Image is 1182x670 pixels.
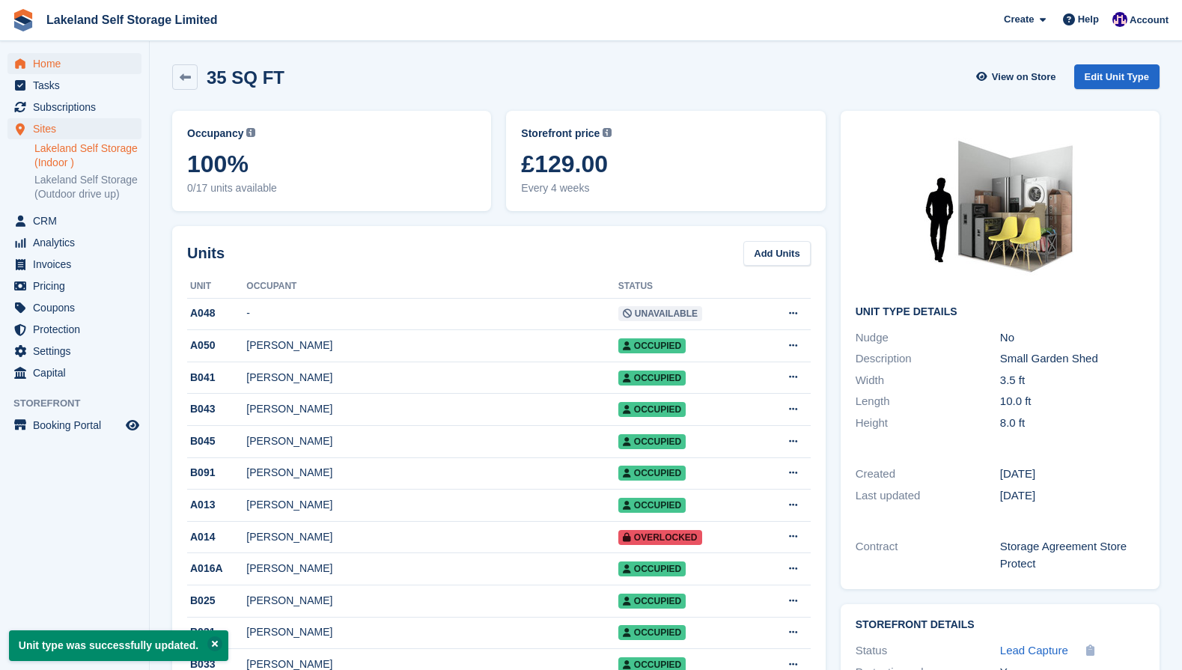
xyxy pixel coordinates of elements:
a: menu [7,232,141,253]
span: Occupied [618,498,686,513]
span: Invoices [33,254,123,275]
span: Analytics [33,232,123,253]
img: icon-info-grey-7440780725fd019a000dd9b08b2336e03edf1995a4989e88bcd33f0948082b44.svg [246,128,255,137]
span: Occupied [618,338,686,353]
span: Create [1004,12,1034,27]
th: Status [618,275,758,299]
h2: 35 SQ FT [207,67,284,88]
span: Booking Portal [33,415,123,436]
a: Lakeland Self Storage Limited [40,7,224,32]
span: Home [33,53,123,74]
a: Preview store [124,416,141,434]
div: [PERSON_NAME] [246,593,618,609]
div: Small Garden Shed [1000,350,1145,368]
td: - [246,298,618,330]
div: A013 [187,497,246,513]
div: Last updated [856,487,1000,505]
th: Occupant [246,275,618,299]
div: B043 [187,401,246,417]
span: 0/17 units available [187,180,476,196]
span: Occupied [618,402,686,417]
span: Occupancy [187,126,243,141]
div: [PERSON_NAME] [246,338,618,353]
div: B091 [187,465,246,481]
div: 8.0 ft [1000,415,1145,432]
a: menu [7,415,141,436]
span: Every 4 weeks [521,180,810,196]
div: [PERSON_NAME] [246,433,618,449]
div: Created [856,466,1000,483]
span: Tasks [33,75,123,96]
span: Occupied [618,466,686,481]
div: Storage Agreement Store Protect [1000,538,1145,572]
div: [PERSON_NAME] [246,370,618,386]
a: menu [7,362,141,383]
div: Length [856,393,1000,410]
p: Unit type was successfully updated. [9,630,228,661]
a: Lakeland Self Storage (Outdoor drive up) [34,173,141,201]
a: Lakeland Self Storage (Indoor ) [34,141,141,170]
span: Overlocked [618,530,702,545]
div: [PERSON_NAME] [246,561,618,576]
div: A050 [187,338,246,353]
span: Sites [33,118,123,139]
a: menu [7,319,141,340]
a: View on Store [975,64,1062,89]
div: 3.5 ft [1000,372,1145,389]
div: Contract [856,538,1000,572]
span: Account [1130,13,1169,28]
div: Description [856,350,1000,368]
span: Help [1078,12,1099,27]
span: Occupied [618,561,686,576]
div: A014 [187,529,246,545]
span: Occupied [618,434,686,449]
span: Unavailable [618,306,702,321]
a: Add Units [743,241,810,266]
span: View on Store [992,70,1056,85]
span: Storefront [13,396,149,411]
a: menu [7,210,141,231]
span: Coupons [33,297,123,318]
span: Lead Capture [1000,644,1068,657]
div: Height [856,415,1000,432]
a: menu [7,297,141,318]
div: Status [856,642,1000,660]
a: menu [7,275,141,296]
div: A048 [187,305,246,321]
img: Nick Aynsley [1112,12,1127,27]
th: Unit [187,275,246,299]
a: Lead Capture [1000,642,1068,660]
h2: Unit Type details [856,306,1145,318]
div: A016A [187,561,246,576]
div: B025 [187,593,246,609]
span: 100% [187,150,476,177]
span: Pricing [33,275,123,296]
span: Storefront price [521,126,600,141]
div: [PERSON_NAME] [246,465,618,481]
a: menu [7,341,141,362]
a: menu [7,53,141,74]
div: Width [856,372,1000,389]
h2: Units [187,242,225,264]
div: [PERSON_NAME] [246,529,618,545]
div: B041 [187,370,246,386]
span: Occupied [618,371,686,386]
span: Settings [33,341,123,362]
a: menu [7,75,141,96]
span: Occupied [618,625,686,640]
div: [DATE] [1000,466,1145,483]
a: Edit Unit Type [1074,64,1160,89]
div: B045 [187,433,246,449]
div: [DATE] [1000,487,1145,505]
a: menu [7,97,141,118]
span: Occupied [618,594,686,609]
div: [PERSON_NAME] [246,401,618,417]
img: stora-icon-8386f47178a22dfd0bd8f6a31ec36ba5ce8667c1dd55bd0f319d3a0aa187defe.svg [12,9,34,31]
span: Protection [33,319,123,340]
div: [PERSON_NAME] [246,497,618,513]
div: [PERSON_NAME] [246,624,618,640]
div: 10.0 ft [1000,393,1145,410]
h2: Storefront Details [856,619,1145,631]
span: Capital [33,362,123,383]
img: 35-sqft-unit.jpg [888,126,1112,294]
